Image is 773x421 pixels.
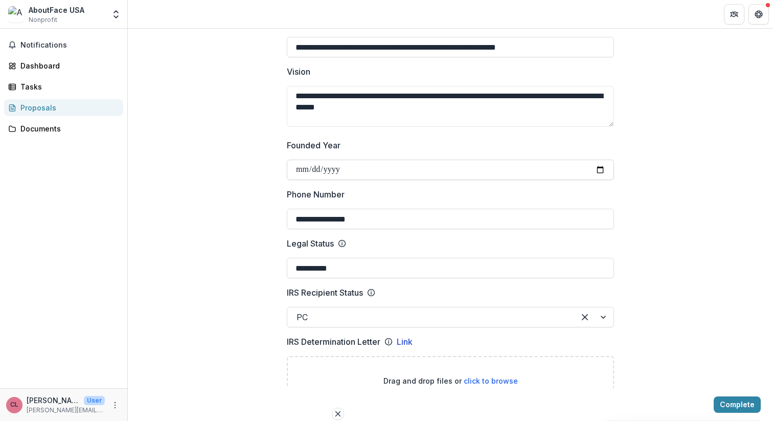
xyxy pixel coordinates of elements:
button: Complete [714,396,761,413]
div: Carol LaBranche [10,402,18,408]
div: Dashboard [20,60,115,71]
div: Documents [20,123,115,134]
div: Proposals [20,102,115,113]
p: Phone Number [287,188,345,201]
p: Vision [287,65,310,78]
button: Partners [724,4,744,25]
p: Founded Year [287,139,340,151]
div: AboutFace USA [29,5,84,15]
span: click to browse [464,376,518,385]
p: User [84,396,105,405]
a: Proposals [4,99,123,116]
p: Drag and drop files or [383,375,518,386]
button: Get Help [748,4,769,25]
p: Legal Status [287,237,334,250]
a: Tasks [4,78,123,95]
div: Tasks [20,81,115,92]
p: [PERSON_NAME] [27,395,80,406]
button: Open entity switcher [109,4,123,25]
span: Nonprofit [29,15,57,25]
p: IRS Determination Letter [287,336,380,348]
button: Notifications [4,37,123,53]
span: Notifications [20,41,119,50]
p: IRS Recipient Status [287,286,363,299]
button: More [109,399,121,411]
img: AboutFace USA [8,6,25,23]
a: Documents [4,120,123,137]
div: Clear selected options [577,309,593,325]
button: Remove File [332,408,344,420]
a: Dashboard [4,57,123,74]
a: Link [397,336,413,348]
p: [PERSON_NAME][EMAIL_ADDRESS][DOMAIN_NAME] [27,406,105,415]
